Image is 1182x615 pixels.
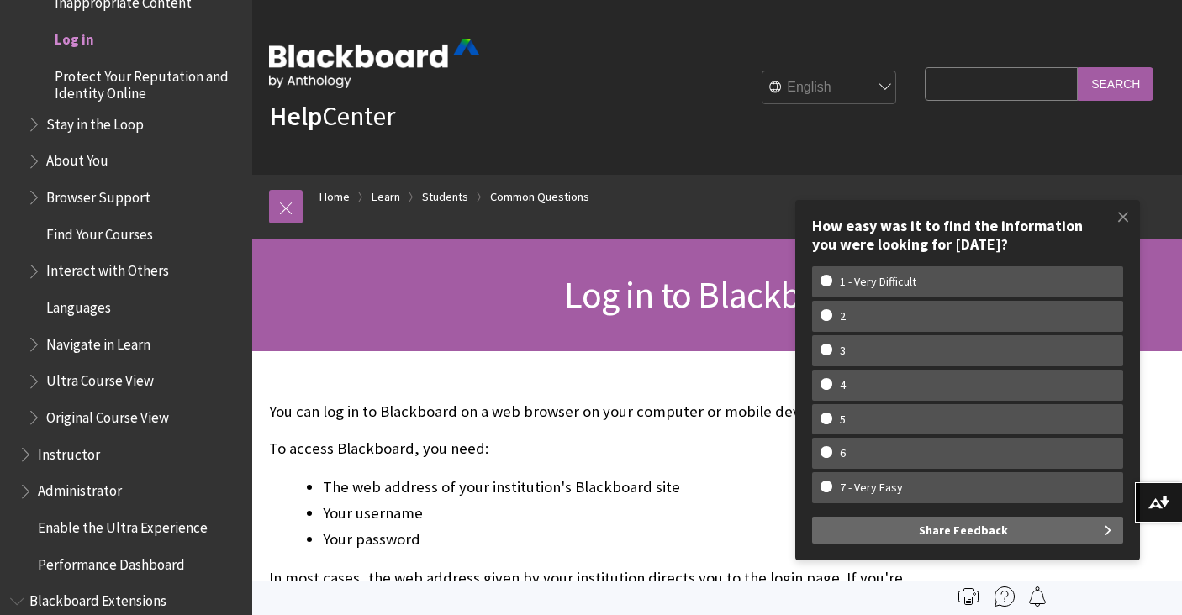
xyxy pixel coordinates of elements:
[821,446,865,460] w-span: 6
[323,528,916,551] li: Your password
[38,477,122,500] span: Administrator
[919,517,1008,544] span: Share Feedback
[46,220,153,243] span: Find Your Courses
[1078,67,1153,100] input: Search
[762,71,897,105] select: Site Language Selector
[46,367,154,390] span: Ultra Course View
[269,39,479,88] img: Blackboard by Anthology
[564,271,869,318] span: Log in to Blackboard
[821,275,936,289] w-span: 1 - Very Difficult
[46,183,150,206] span: Browser Support
[812,217,1123,253] div: How easy was it to find the information you were looking for [DATE]?
[821,481,922,495] w-span: 7 - Very Easy
[319,187,350,208] a: Home
[812,517,1123,544] button: Share Feedback
[46,110,144,133] span: Stay in the Loop
[821,344,865,358] w-span: 3
[821,378,865,392] w-span: 4
[422,187,468,208] a: Students
[269,401,916,423] p: You can log in to Blackboard on a web browser on your computer or mobile device.
[46,293,111,316] span: Languages
[490,187,589,208] a: Common Questions
[323,476,916,499] li: The web address of your institution's Blackboard site
[38,513,208,536] span: Enable the Ultra Experience
[821,309,865,323] w-span: 2
[46,403,169,426] span: Original Course View
[55,25,94,48] span: Log in
[38,440,100,463] span: Instructor
[821,413,865,427] w-span: 5
[46,330,150,353] span: Navigate in Learn
[269,438,916,460] p: To access Blackboard, you need:
[958,586,979,607] img: Print
[29,587,166,610] span: Blackboard Extensions
[46,147,108,170] span: About You
[46,257,169,280] span: Interact with Others
[1027,586,1047,607] img: Follow this page
[269,567,916,611] p: In most cases, the web address given by your institution directs you to the login page. If you're...
[269,99,322,133] strong: Help
[323,502,916,525] li: Your username
[55,62,240,102] span: Protect Your Reputation and Identity Online
[38,550,185,573] span: Performance Dashboard
[372,187,400,208] a: Learn
[269,99,395,133] a: HelpCenter
[995,586,1015,607] img: More help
